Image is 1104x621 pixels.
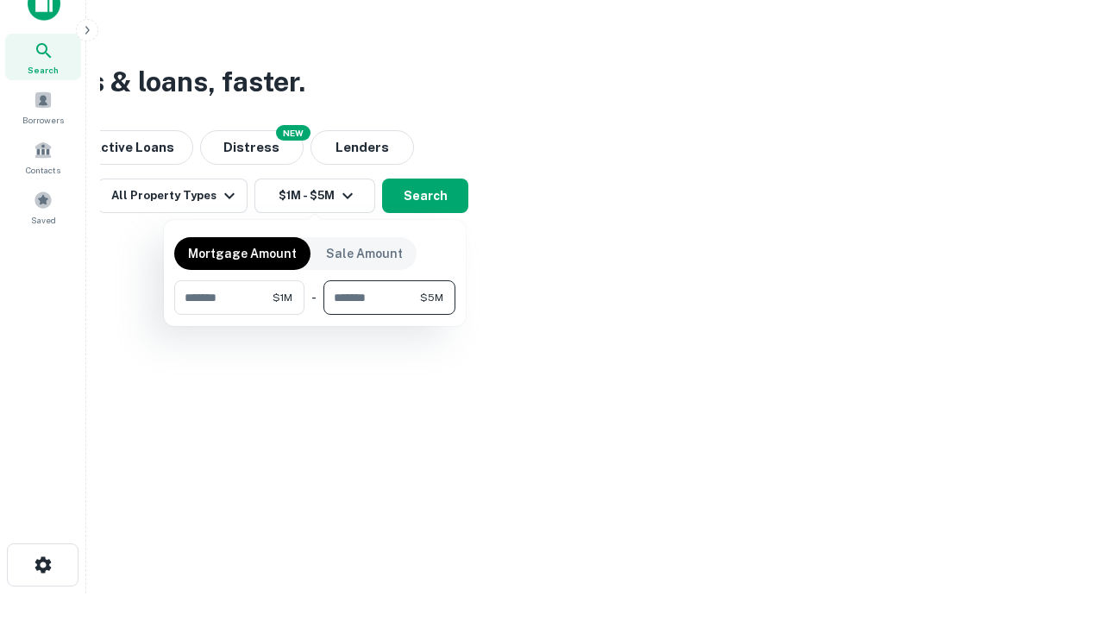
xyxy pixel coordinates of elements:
[1018,428,1104,511] iframe: Chat Widget
[273,290,292,305] span: $1M
[326,244,403,263] p: Sale Amount
[420,290,443,305] span: $5M
[311,280,317,315] div: -
[188,244,297,263] p: Mortgage Amount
